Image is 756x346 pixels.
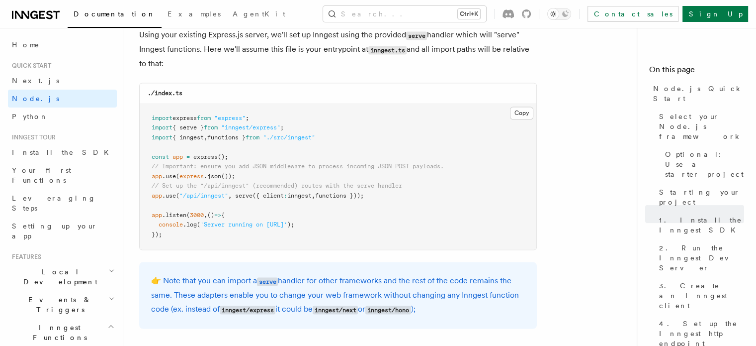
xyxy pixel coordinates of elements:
a: Install the SDK [8,143,117,161]
span: "express" [214,115,246,121]
kbd: Ctrl+K [458,9,480,19]
code: inngest/express [220,306,275,314]
p: Using your existing Express.js server, we'll set up Inngest using the provided handler which will... [139,28,537,71]
span: app [152,212,162,219]
span: functions } [207,134,246,141]
span: , [204,134,207,141]
a: Optional: Use a starter project [661,145,744,183]
span: : [284,192,287,199]
span: Next.js [12,77,59,85]
span: Home [12,40,40,50]
span: = [186,153,190,160]
a: Home [8,36,117,54]
span: () [207,212,214,219]
span: console [159,221,183,228]
span: "inngest/express" [221,124,280,131]
span: app [172,153,183,160]
span: // Important: ensure you add JSON middleware to process incoming JSON POST payloads. [152,163,444,170]
span: Inngest tour [8,133,56,141]
span: Node.js [12,95,59,103]
span: 1. Install the Inngest SDK [659,215,744,235]
span: ; [246,115,249,121]
a: Your first Functions [8,161,117,189]
span: { inngest [172,134,204,141]
span: from [204,124,218,131]
span: "./src/inngest" [263,134,315,141]
span: 'Server running on [URL]' [200,221,287,228]
span: Examples [168,10,221,18]
a: 2. Run the Inngest Dev Server [655,239,744,277]
span: express [193,153,218,160]
a: 3. Create an Inngest client [655,277,744,315]
a: AgentKit [227,3,291,27]
span: Install the SDK [12,148,115,156]
span: from [246,134,259,141]
span: 3000 [190,212,204,219]
span: { serve } [172,124,204,131]
button: Toggle dark mode [547,8,571,20]
span: .listen [162,212,186,219]
span: express [179,173,204,180]
span: Python [12,113,48,120]
span: , [228,192,232,199]
span: => [214,212,221,219]
span: AgentKit [233,10,285,18]
button: Events & Triggers [8,291,117,319]
code: ./index.ts [148,90,182,97]
a: Leveraging Steps [8,189,117,217]
span: (); [218,153,228,160]
span: import [152,124,172,131]
code: inngest/hono [365,306,411,314]
span: ); [287,221,294,228]
span: 2. Run the Inngest Dev Server [659,243,744,273]
span: Setting up your app [12,222,97,240]
span: serve [235,192,252,199]
a: 1. Install the Inngest SDK [655,211,744,239]
button: Copy [510,107,533,119]
a: Node.js Quick Start [649,80,744,108]
span: Starting your project [659,187,744,207]
span: app [152,192,162,199]
span: // Set up the "/api/inngest" (recommended) routes with the serve handler [152,182,402,189]
span: Events & Triggers [8,295,108,315]
span: { [221,212,225,219]
code: inngest.ts [368,46,407,54]
span: Select your Node.js framework [659,112,744,141]
span: }); [152,231,162,238]
a: Select your Node.js framework [655,108,744,145]
span: ( [186,212,190,219]
code: serve [406,31,427,40]
span: ; [280,124,284,131]
span: Documentation [74,10,156,18]
span: .use [162,192,176,199]
a: Python [8,108,117,125]
a: Setting up your app [8,217,117,245]
span: Inngest Functions [8,323,107,343]
a: serve [257,276,278,285]
a: Examples [162,3,227,27]
span: .json [204,173,221,180]
span: Node.js Quick Start [653,84,744,104]
a: Node.js [8,90,117,108]
button: Search...Ctrl+K [323,6,486,22]
h4: On this page [649,64,744,80]
span: ( [176,173,179,180]
span: from [197,115,211,121]
span: Quick start [8,62,51,70]
span: inngest [287,192,312,199]
span: "/api/inngest" [179,192,228,199]
a: Sign Up [682,6,748,22]
code: serve [257,277,278,286]
span: Features [8,253,41,261]
a: Contact sales [588,6,678,22]
span: Leveraging Steps [12,194,96,212]
span: functions })); [315,192,364,199]
a: Documentation [68,3,162,28]
span: Optional: Use a starter project [665,149,744,179]
span: Your first Functions [12,166,71,184]
span: .log [183,221,197,228]
span: ()); [221,173,235,180]
code: inngest/next [313,306,358,314]
span: ( [197,221,200,228]
span: .use [162,173,176,180]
